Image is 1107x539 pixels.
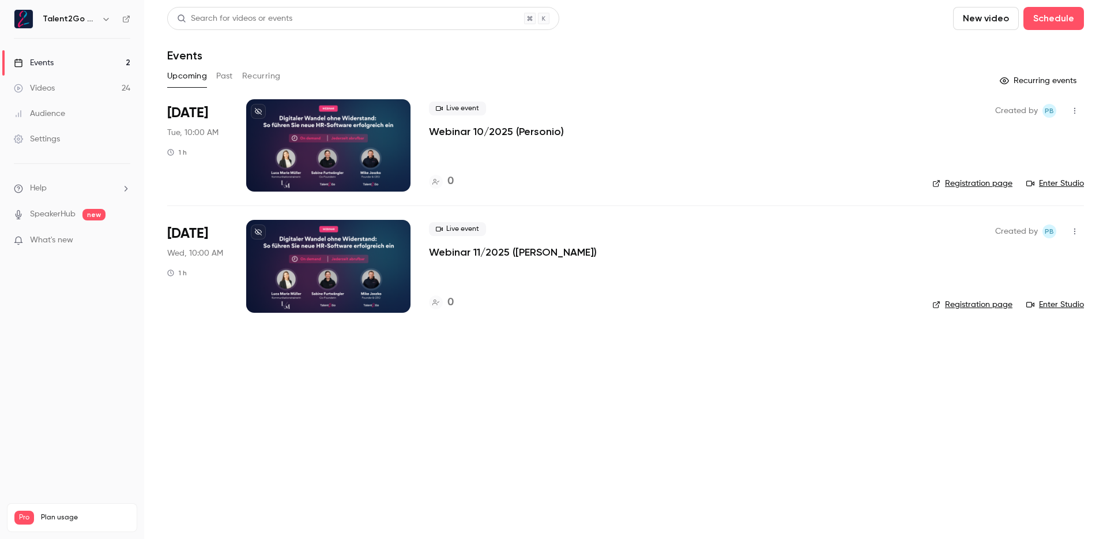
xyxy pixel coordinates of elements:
[1026,299,1084,310] a: Enter Studio
[167,67,207,85] button: Upcoming
[1023,7,1084,30] button: Schedule
[447,295,454,310] h4: 0
[1042,224,1056,238] span: Pascal Blot
[14,83,55,94] div: Videos
[177,13,292,25] div: Search for videos or events
[14,511,34,525] span: Pro
[167,248,223,259] span: Wed, 10:00 AM
[995,104,1038,118] span: Created by
[43,13,97,25] h6: Talent2Go GmbH
[216,67,233,85] button: Past
[30,182,47,194] span: Help
[14,57,54,69] div: Events
[995,224,1038,238] span: Created by
[30,208,76,220] a: SpeakerHub
[167,99,228,192] div: Oct 14 Tue, 10:00 AM (Europe/Berlin)
[995,72,1084,90] button: Recurring events
[167,220,228,312] div: Nov 12 Wed, 10:00 AM (Europe/Berlin)
[242,67,281,85] button: Recurring
[1045,224,1054,238] span: PB
[1026,178,1084,189] a: Enter Studio
[116,235,130,246] iframe: Noticeable Trigger
[14,182,130,194] li: help-dropdown-opener
[429,295,454,310] a: 0
[14,133,60,145] div: Settings
[932,299,1012,310] a: Registration page
[167,148,187,157] div: 1 h
[447,174,454,189] h4: 0
[1045,104,1054,118] span: PB
[167,104,208,122] span: [DATE]
[429,102,486,115] span: Live event
[429,125,564,139] a: Webinar 10/2025 (Personio)
[41,513,130,522] span: Plan usage
[167,268,187,278] div: 1 h
[429,245,597,259] a: Webinar 11/2025 ([PERSON_NAME])
[932,178,1012,189] a: Registration page
[429,174,454,189] a: 0
[1042,104,1056,118] span: Pascal Blot
[14,10,33,28] img: Talent2Go GmbH
[429,222,486,236] span: Live event
[167,224,208,243] span: [DATE]
[953,7,1019,30] button: New video
[82,209,106,220] span: new
[14,108,65,119] div: Audience
[167,127,219,139] span: Tue, 10:00 AM
[167,48,202,62] h1: Events
[30,234,73,246] span: What's new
